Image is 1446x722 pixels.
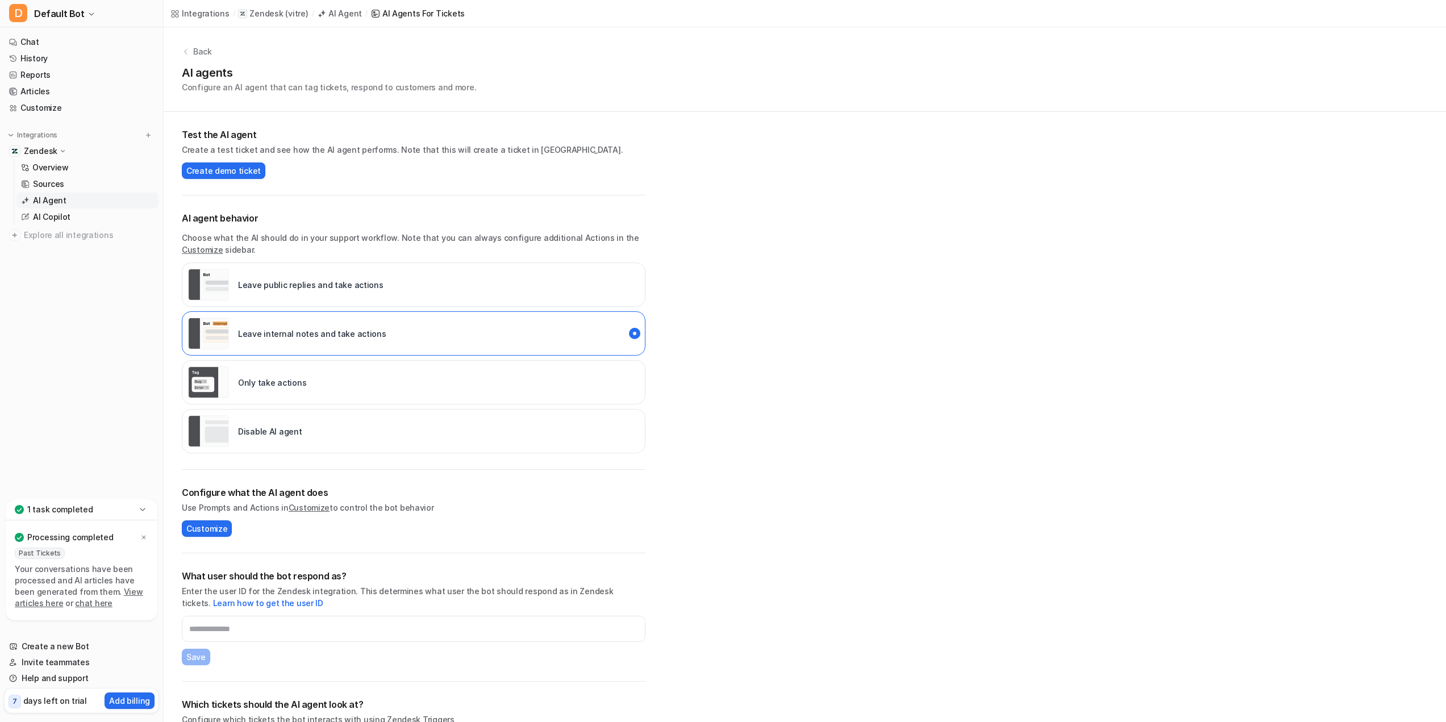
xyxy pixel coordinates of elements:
div: AI Agents for tickets [382,7,465,19]
p: ( vitre ) [285,8,308,19]
p: AI Agent [33,195,66,206]
p: Overview [32,162,69,173]
p: Add billing [109,695,150,707]
a: Articles [5,84,159,99]
a: chat here [75,598,112,608]
span: / [365,9,368,19]
button: Integrations [5,130,61,141]
p: Leave internal notes and take actions [238,328,386,340]
p: days left on trial [23,695,87,707]
span: Customize [186,523,227,535]
a: Integrations [170,7,230,19]
button: Customize [182,520,232,537]
a: Chat [5,34,159,50]
a: AI Agent [16,193,159,208]
span: Explore all integrations [24,226,154,244]
h1: AI agents [182,64,476,81]
span: Create demo ticket [186,165,261,177]
p: 1 task completed [27,504,93,515]
span: / [233,9,235,19]
button: Add billing [105,692,155,709]
span: Save [186,651,206,663]
span: D [9,4,27,22]
div: Integrations [182,7,230,19]
img: expand menu [7,131,15,139]
p: Integrations [17,131,57,140]
p: Zendesk [24,145,57,157]
a: AI Agent [317,7,362,19]
div: AI Agent [328,7,362,19]
p: AI Copilot [33,211,70,223]
h2: Configure what the AI agent does [182,486,645,499]
img: Leave internal notes and take actions [188,318,229,349]
span: Past Tickets [15,548,65,559]
a: Customize [5,100,159,116]
img: Zendesk [11,148,18,155]
h2: What user should the bot respond as? [182,569,645,583]
p: Choose what the AI should do in your support workflow. Note that you can always configure additio... [182,232,645,256]
a: Sources [16,176,159,192]
a: Learn how to get the user ID [213,598,323,608]
img: menu_add.svg [144,131,152,139]
p: Use Prompts and Actions in to control the bot behavior [182,502,645,514]
a: Overview [16,160,159,176]
div: live::internal_reply [182,311,645,356]
img: explore all integrations [9,229,20,241]
a: Customize [289,503,330,512]
p: Configure an AI agent that can tag tickets, respond to customers and more. [182,81,476,93]
a: History [5,51,159,66]
p: 7 [12,696,17,707]
p: AI agent behavior [182,211,645,225]
p: Zendesk [249,8,283,19]
h2: Which tickets should the AI agent look at? [182,698,645,711]
button: Create demo ticket [182,162,265,179]
p: Create a test ticket and see how the AI agent performs. Note that this will create a ticket in [G... [182,144,645,156]
div: live::external_reply [182,262,645,307]
button: Save [182,649,210,665]
a: Reports [5,67,159,83]
a: Zendesk(vitre) [238,8,308,19]
p: Sources [33,178,64,190]
div: live::disabled [182,360,645,404]
p: Disable AI agent [238,425,302,437]
p: Only take actions [238,377,306,389]
p: Your conversations have been processed and AI articles have been generated from them. or [15,564,148,609]
p: Back [193,45,212,57]
a: View articles here [15,587,143,608]
a: Help and support [5,670,159,686]
a: AI Agents for tickets [371,7,465,19]
a: Explore all integrations [5,227,159,243]
img: Disable AI agent [188,415,229,447]
p: Leave public replies and take actions [238,279,384,291]
a: Customize [182,245,223,254]
a: AI Copilot [16,209,159,225]
p: Enter the user ID for the Zendesk integration. This determines what user the bot should respond a... [182,585,645,609]
img: Leave public replies and take actions [188,269,229,301]
a: Invite teammates [5,654,159,670]
span: Default Bot [34,6,85,22]
img: Only take actions [188,366,229,398]
span: / [312,9,314,19]
p: Processing completed [27,532,113,543]
a: Create a new Bot [5,638,159,654]
h2: Test the AI agent [182,128,645,141]
div: paused::disabled [182,409,645,453]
